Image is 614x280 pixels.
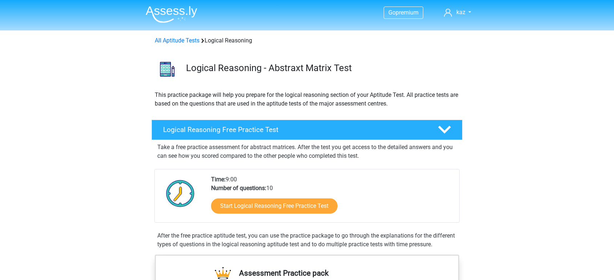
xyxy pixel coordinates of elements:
[211,176,226,183] b: Time:
[155,37,199,44] a: All Aptitude Tests
[162,175,199,211] img: Clock
[388,9,396,16] span: Go
[384,8,423,17] a: Gopremium
[157,143,457,160] p: Take a free practice assessment for abstract matrices. After the test you get access to the detai...
[206,175,459,222] div: 9:00 10
[155,91,459,108] p: This practice package will help you prepare for the logical reasoning section of your Aptitude Te...
[186,62,457,74] h3: Logical Reasoning - Abstraxt Matrix Test
[152,54,183,85] img: logical reasoning
[149,120,465,140] a: Logical Reasoning Free Practice Test
[441,8,474,17] a: kaz
[152,36,462,45] div: Logical Reasoning
[154,231,460,249] div: After the free practice aptitude test, you can use the practice package to go through the explana...
[456,9,465,16] span: kaz
[146,6,197,23] img: Assessly
[211,185,266,192] b: Number of questions:
[211,198,338,214] a: Start Logical Reasoning Free Practice Test
[163,125,426,134] h4: Logical Reasoning Free Practice Test
[396,9,419,16] span: premium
